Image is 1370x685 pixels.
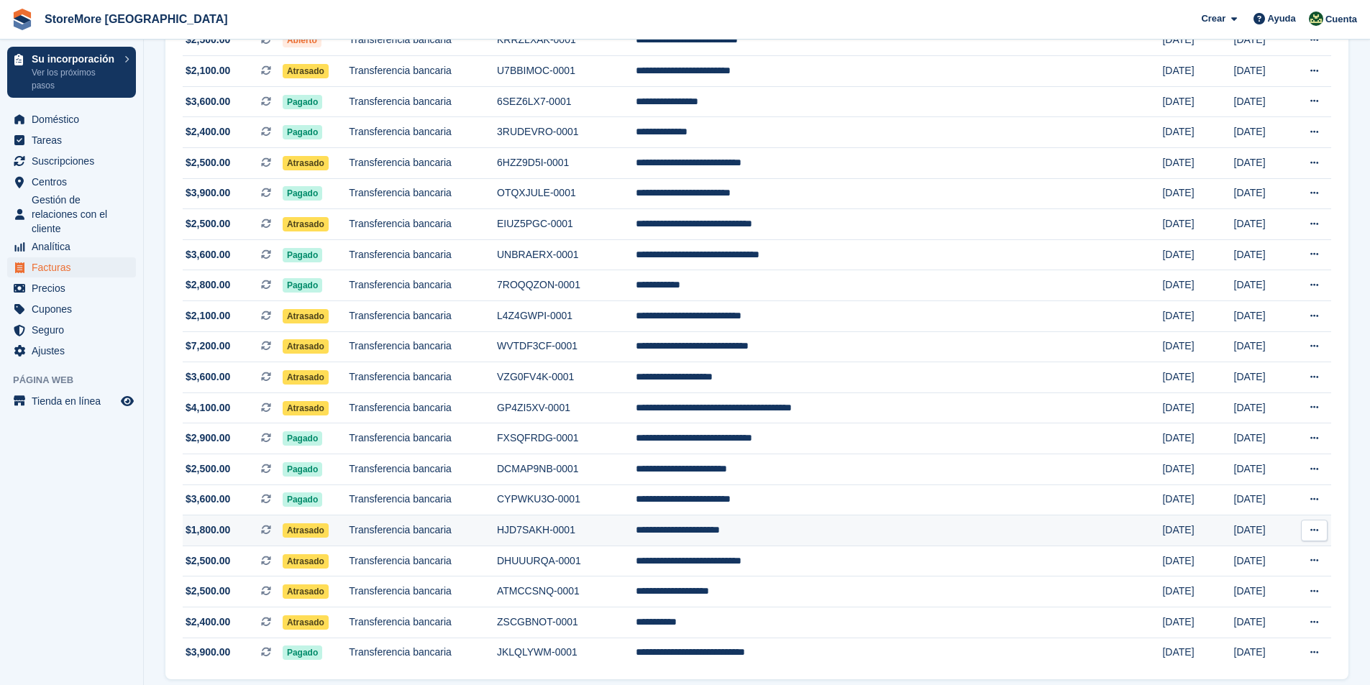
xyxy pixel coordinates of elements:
[349,86,497,117] td: Transferencia bancaria
[349,301,497,332] td: Transferencia bancaria
[497,638,636,668] td: JKLQLYWM-0001
[1162,178,1233,209] td: [DATE]
[186,523,230,538] span: $1,800.00
[32,193,118,236] span: Gestión de relaciones con el cliente
[1309,12,1323,26] img: Claudia Cortes
[349,392,497,423] td: Transferencia bancaria
[7,299,136,319] a: menu
[1234,56,1288,87] td: [DATE]
[1234,301,1288,332] td: [DATE]
[186,615,230,630] span: $2,400.00
[283,125,322,139] span: Pagado
[1162,209,1233,240] td: [DATE]
[7,151,136,171] a: menu
[497,239,636,270] td: UNBRAERX-0001
[283,95,322,109] span: Pagado
[12,9,33,30] img: stora-icon-8386f47178a22dfd0bd8f6a31ec36ba5ce8667c1dd55bd0f319d3a0aa187defe.svg
[497,607,636,638] td: ZSCGBNOT-0001
[186,63,230,78] span: $2,100.00
[1234,546,1288,576] td: [DATE]
[186,431,230,446] span: $2,900.00
[283,462,322,477] span: Pagado
[283,431,322,446] span: Pagado
[1162,301,1233,332] td: [DATE]
[1162,454,1233,485] td: [DATE]
[1234,148,1288,179] td: [DATE]
[497,576,636,607] td: ATMCCSNQ-0001
[186,400,230,415] span: $4,100.00
[7,257,136,277] a: menu
[39,7,234,31] a: StoreMore [GEOGRAPHIC_DATA]
[349,576,497,607] td: Transferencia bancaria
[283,156,329,170] span: Atrasado
[186,155,230,170] span: $2,500.00
[186,216,230,231] span: $2,500.00
[1162,148,1233,179] td: [DATE]
[7,278,136,298] a: menu
[13,373,143,387] span: Página web
[283,554,329,569] span: Atrasado
[32,172,118,192] span: Centros
[7,341,136,361] a: menu
[349,484,497,515] td: Transferencia bancaria
[1234,331,1288,362] td: [DATE]
[283,645,322,660] span: Pagado
[283,523,329,538] span: Atrasado
[1162,117,1233,148] td: [DATE]
[283,309,329,323] span: Atrasado
[7,172,136,192] a: menu
[1162,423,1233,454] td: [DATE]
[1162,331,1233,362] td: [DATE]
[32,130,118,150] span: Tareas
[283,401,329,415] span: Atrasado
[1234,239,1288,270] td: [DATE]
[283,492,322,507] span: Pagado
[497,423,636,454] td: FXSQFRDG-0001
[186,553,230,569] span: $2,500.00
[186,124,230,139] span: $2,400.00
[349,178,497,209] td: Transferencia bancaria
[32,236,118,257] span: Analítica
[1234,392,1288,423] td: [DATE]
[1234,607,1288,638] td: [DATE]
[1234,86,1288,117] td: [DATE]
[497,178,636,209] td: OTQXJULE-0001
[283,186,322,201] span: Pagado
[1162,546,1233,576] td: [DATE]
[497,454,636,485] td: DCMAP9NB-0001
[349,454,497,485] td: Transferencia bancaria
[349,270,497,301] td: Transferencia bancaria
[186,277,230,293] span: $2,800.00
[7,193,136,236] a: menu
[32,54,117,64] p: Su incorporación
[186,584,230,599] span: $2,500.00
[1162,270,1233,301] td: [DATE]
[349,331,497,362] td: Transferencia bancaria
[186,461,230,477] span: $2,500.00
[32,320,118,340] span: Seguro
[1162,362,1233,393] td: [DATE]
[497,392,636,423] td: GP4ZI5XV-0001
[497,331,636,362] td: WVTDF3CF-0001
[283,615,329,630] span: Atrasado
[1234,25,1288,56] td: [DATE]
[497,56,636,87] td: U7BBIMOC-0001
[497,362,636,393] td: VZG0FV4K-0001
[497,117,636,148] td: 3RUDEVRO-0001
[497,148,636,179] td: 6HZZ9D5I-0001
[1162,607,1233,638] td: [DATE]
[1162,392,1233,423] td: [DATE]
[1234,638,1288,668] td: [DATE]
[497,270,636,301] td: 7ROQQZON-0001
[7,47,136,98] a: Su incorporación Ver los próximos pasos
[1162,56,1233,87] td: [DATE]
[1234,178,1288,209] td: [DATE]
[1234,270,1288,301] td: [DATE]
[186,369,230,385] span: $3,600.00
[1162,515,1233,546] td: [DATE]
[32,299,118,319] span: Cupones
[283,278,322,293] span: Pagado
[1162,25,1233,56] td: [DATE]
[1234,576,1288,607] td: [DATE]
[283,248,322,262] span: Pagado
